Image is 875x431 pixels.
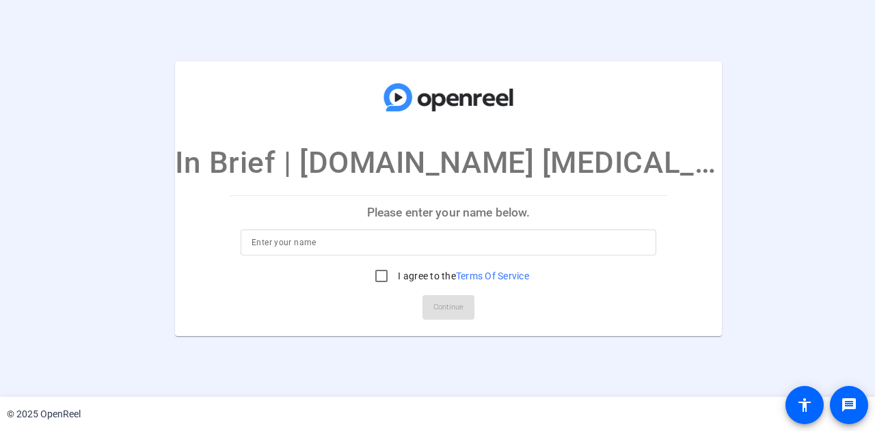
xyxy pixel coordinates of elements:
[395,269,529,283] label: I agree to the
[7,407,81,421] div: © 2025 OpenReel
[175,140,722,185] p: In Brief | [DOMAIN_NAME] [MEDICAL_DATA]
[796,397,813,413] mat-icon: accessibility
[456,270,529,281] a: Terms Of Service
[230,196,667,229] p: Please enter your name below.
[252,234,645,251] input: Enter your name
[841,397,857,413] mat-icon: message
[380,74,517,120] img: company-logo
